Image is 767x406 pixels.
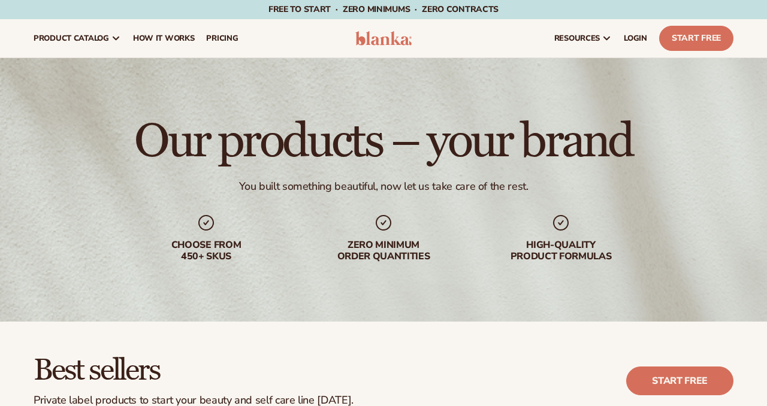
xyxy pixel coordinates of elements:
span: How It Works [133,34,195,43]
div: High-quality product formulas [484,240,638,262]
a: resources [548,19,618,57]
span: resources [554,34,600,43]
div: Choose from 450+ Skus [129,240,283,262]
a: LOGIN [618,19,653,57]
a: How It Works [127,19,201,57]
a: Start free [626,366,733,395]
h1: Our products – your brand [134,117,632,165]
div: You built something beautiful, now let us take care of the rest. [239,180,529,193]
div: Zero minimum order quantities [307,240,460,262]
span: LOGIN [624,34,647,43]
a: product catalog [28,19,127,57]
span: product catalog [34,34,109,43]
a: pricing [200,19,244,57]
img: logo [355,31,412,46]
h2: Best sellers [34,355,354,387]
span: Free to start · ZERO minimums · ZERO contracts [268,4,499,15]
a: Start Free [659,26,733,51]
span: pricing [206,34,238,43]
